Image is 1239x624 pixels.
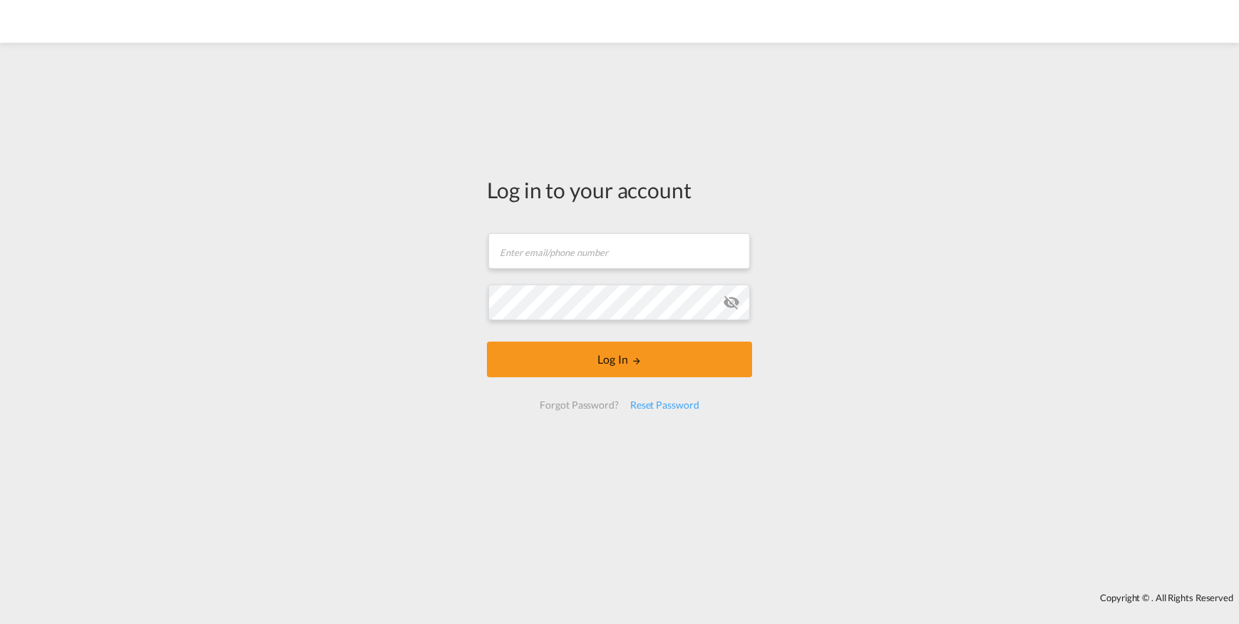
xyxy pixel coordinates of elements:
[723,294,740,311] md-icon: icon-eye-off
[487,342,752,377] button: LOGIN
[624,392,705,418] div: Reset Password
[487,175,752,205] div: Log in to your account
[488,233,750,269] input: Enter email/phone number
[534,392,624,418] div: Forgot Password?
